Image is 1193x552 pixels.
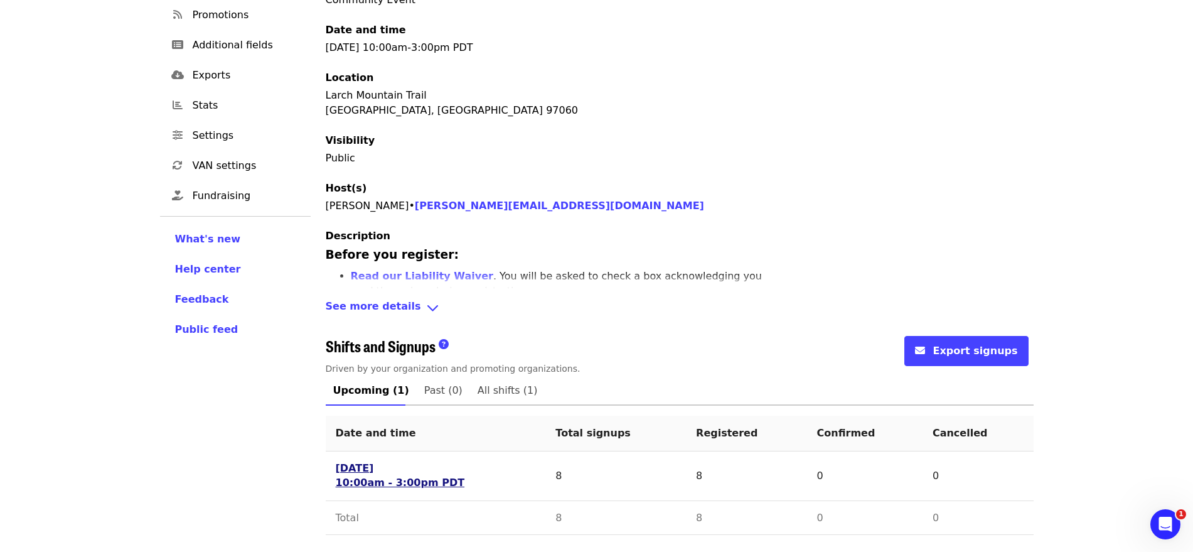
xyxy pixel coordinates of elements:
[193,8,301,23] span: Promotions
[193,158,301,173] span: VAN settings
[696,427,757,439] span: Registered
[172,39,183,51] i: list-alt icon
[175,323,238,335] span: Public feed
[545,501,686,535] td: 8
[923,501,1034,535] td: 0
[160,60,311,90] a: Exports
[326,24,406,36] span: Date and time
[439,338,449,350] i: question-circle icon
[193,128,301,143] span: Settings
[915,345,925,357] i: envelope icon
[326,299,1034,317] div: See more detailsangle-down icon
[1176,509,1186,519] span: 1
[1150,509,1180,539] iframe: Intercom live chat
[193,188,301,203] span: Fundraising
[160,30,311,60] a: Additional fields
[175,233,241,245] span: What's new
[326,134,375,146] span: Visibility
[326,103,1034,118] div: [GEOGRAPHIC_DATA], [GEOGRAPHIC_DATA] 97060
[173,99,183,111] i: chart-bar icon
[415,200,704,212] a: [PERSON_NAME][EMAIL_ADDRESS][DOMAIN_NAME]
[172,190,183,202] i: hand-holding-heart icon
[160,181,311,211] a: Fundraising
[160,151,311,181] a: VAN settings
[336,512,359,524] span: Total
[545,452,686,501] td: 8
[175,232,296,247] a: What's new
[326,246,765,264] h3: Before you register:
[175,322,296,337] a: Public feed
[326,200,704,212] span: [PERSON_NAME] •
[923,452,1034,501] td: 0
[351,269,765,299] p: . You will be asked to check a box acknowledging you read the waiver during registration._
[160,121,311,151] a: Settings
[686,452,806,501] td: 8
[424,382,463,399] span: Past (0)
[326,364,580,374] span: Driven by your organization and promoting organizations.
[173,9,182,21] i: rss icon
[326,72,374,84] span: Location
[326,299,421,317] span: See more details
[326,376,417,406] a: Upcoming (1)
[326,335,436,357] span: Shifts and Signups
[336,427,416,439] span: Date and time
[160,90,311,121] a: Stats
[333,382,409,399] span: Upcoming (1)
[326,88,1034,103] div: Larch Mountain Trail
[175,292,229,307] button: Feedback
[193,68,301,83] span: Exports
[817,427,875,439] span: Confirmed
[686,501,806,535] td: 8
[351,270,493,282] a: Read our Liability Waiver
[555,427,631,439] span: Total signups
[478,382,538,399] span: All shifts (1)
[336,462,465,490] a: [DATE]10:00am - 3:00pm PDT
[326,151,1034,166] p: Public
[171,69,184,81] i: cloud-download icon
[470,376,545,406] a: All shifts (1)
[173,129,183,141] i: sliders-h icon
[807,501,923,535] td: 0
[173,160,183,171] i: sync icon
[175,262,296,277] a: Help center
[426,299,439,317] i: angle-down icon
[193,38,301,53] span: Additional fields
[193,98,301,113] span: Stats
[175,263,241,275] span: Help center
[326,230,390,242] span: Description
[933,427,988,439] span: Cancelled
[807,452,923,501] td: 0
[326,182,367,194] span: Host(s)
[417,376,470,406] a: Past (0)
[904,336,1028,366] button: envelope iconExport signups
